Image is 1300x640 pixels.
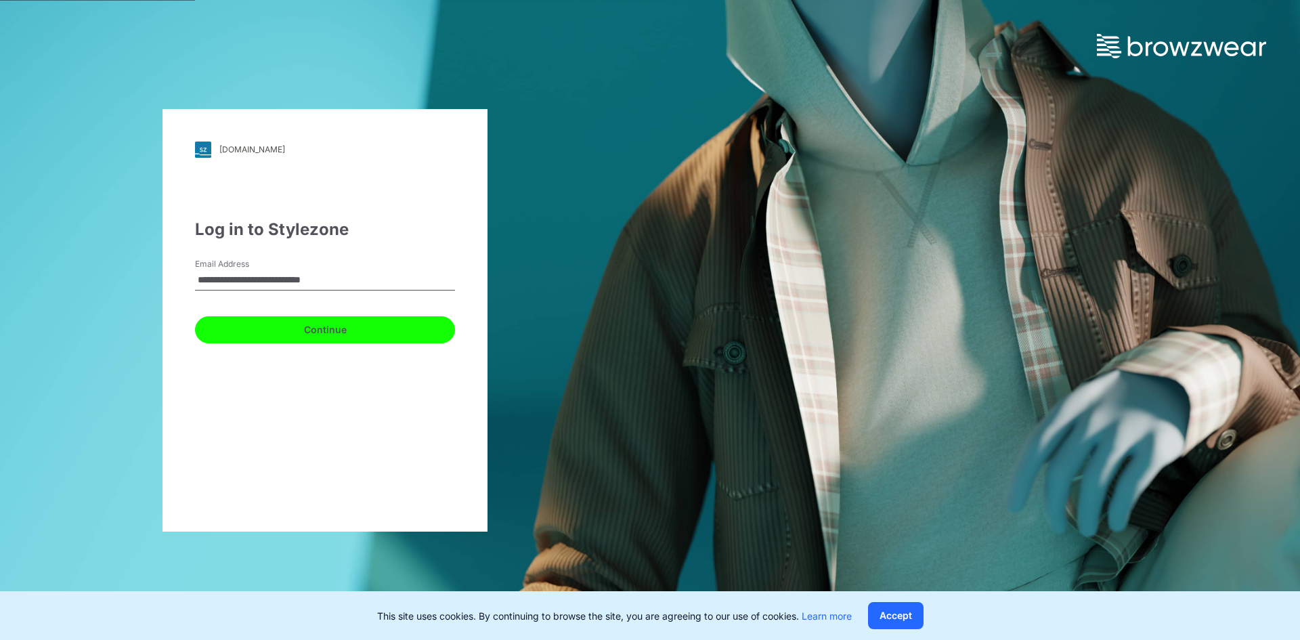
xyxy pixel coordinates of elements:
[1097,34,1266,58] img: browzwear-logo.73288ffb.svg
[219,144,285,154] div: [DOMAIN_NAME]
[377,609,852,623] p: This site uses cookies. By continuing to browse the site, you are agreeing to our use of cookies.
[195,316,455,343] button: Continue
[195,142,211,158] img: svg+xml;base64,PHN2ZyB3aWR0aD0iMjgiIGhlaWdodD0iMjgiIHZpZXdCb3g9IjAgMCAyOCAyOCIgZmlsbD0ibm9uZSIgeG...
[802,610,852,622] a: Learn more
[195,217,455,242] div: Log in to Stylezone
[195,258,290,270] label: Email Address
[195,142,455,158] a: [DOMAIN_NAME]
[868,602,924,629] button: Accept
